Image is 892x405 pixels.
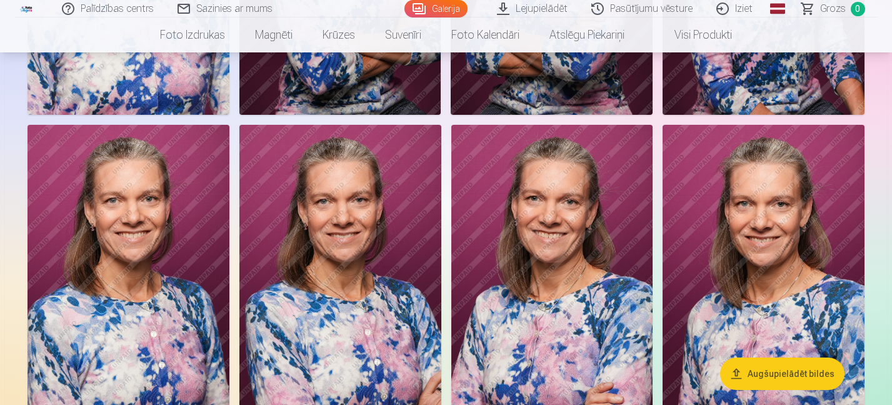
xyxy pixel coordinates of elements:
a: Krūzes [308,17,370,52]
a: Foto kalendāri [436,17,534,52]
span: 0 [851,2,865,16]
a: Foto izdrukas [145,17,240,52]
a: Suvenīri [370,17,436,52]
button: Augšupielādēt bildes [720,358,844,390]
a: Visi produkti [639,17,747,52]
img: /fa1 [20,5,34,12]
a: Magnēti [240,17,308,52]
span: Grozs [820,1,846,16]
a: Atslēgu piekariņi [534,17,639,52]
